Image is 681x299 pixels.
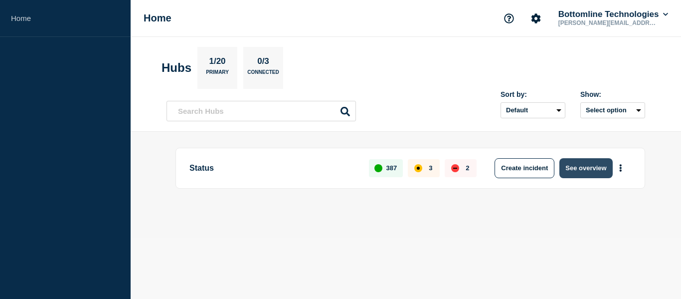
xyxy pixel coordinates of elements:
[429,164,432,172] p: 3
[559,158,612,178] button: See overview
[466,164,469,172] p: 2
[614,159,627,177] button: More actions
[495,158,554,178] button: Create incident
[374,164,382,172] div: up
[206,69,229,80] p: Primary
[501,90,565,98] div: Sort by:
[501,102,565,118] select: Sort by
[525,8,546,29] button: Account settings
[247,69,279,80] p: Connected
[451,164,459,172] div: down
[580,90,645,98] div: Show:
[556,9,670,19] button: Bottomline Technologies
[254,56,273,69] p: 0/3
[386,164,397,172] p: 387
[499,8,519,29] button: Support
[167,101,356,121] input: Search Hubs
[414,164,422,172] div: affected
[580,102,645,118] button: Select option
[189,158,357,178] p: Status
[556,19,660,26] p: [PERSON_NAME][EMAIL_ADDRESS][PERSON_NAME][DOMAIN_NAME]
[144,12,171,24] h1: Home
[162,61,191,75] h2: Hubs
[205,56,229,69] p: 1/20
